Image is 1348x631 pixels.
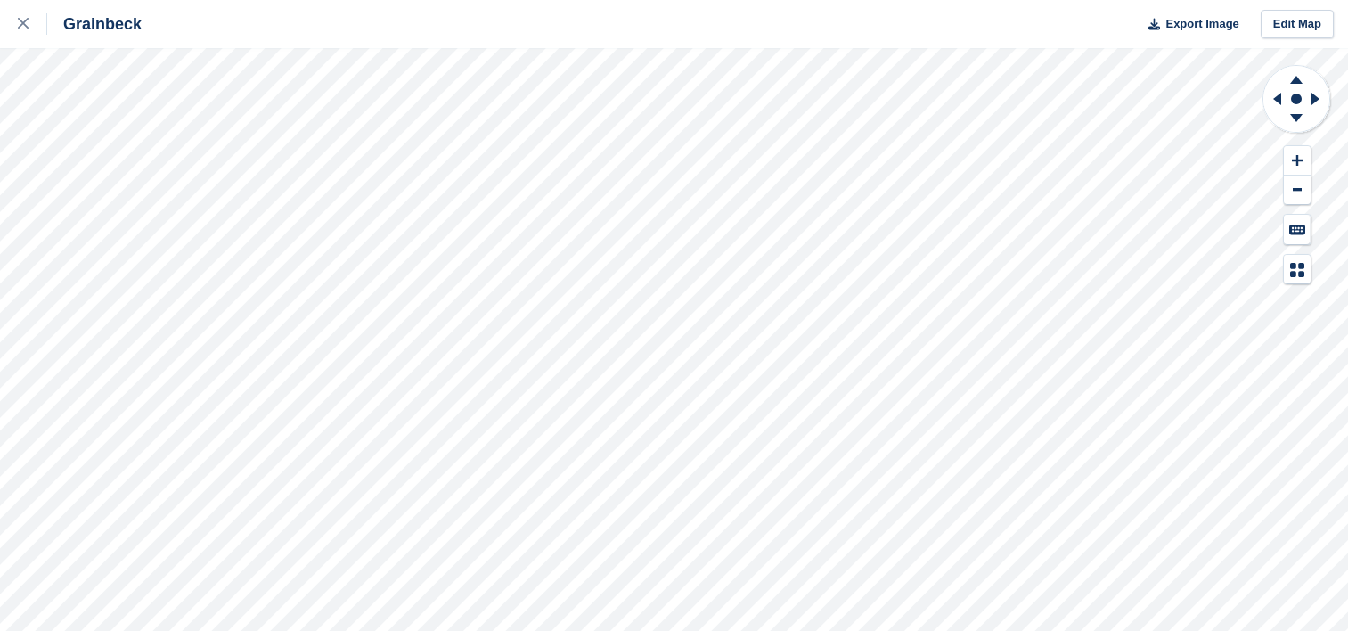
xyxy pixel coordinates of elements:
button: Zoom Out [1284,176,1311,205]
button: Keyboard Shortcuts [1284,215,1311,244]
div: Grainbeck [47,13,142,35]
button: Zoom In [1284,146,1311,176]
a: Edit Map [1261,10,1334,39]
button: Map Legend [1284,255,1311,284]
span: Export Image [1165,15,1238,33]
button: Export Image [1138,10,1239,39]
